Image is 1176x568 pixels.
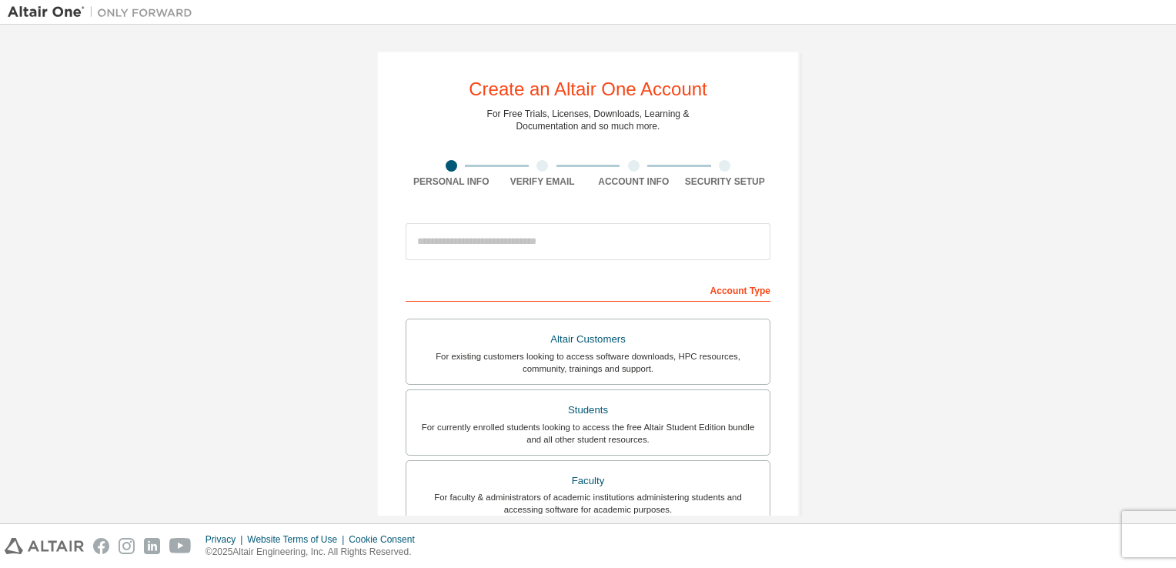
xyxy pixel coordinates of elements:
[406,277,770,302] div: Account Type
[680,175,771,188] div: Security Setup
[487,108,690,132] div: For Free Trials, Licenses, Downloads, Learning & Documentation and so much more.
[5,538,84,554] img: altair_logo.svg
[416,329,760,350] div: Altair Customers
[416,399,760,421] div: Students
[205,533,247,546] div: Privacy
[416,491,760,516] div: For faculty & administrators of academic institutions administering students and accessing softwa...
[406,175,497,188] div: Personal Info
[588,175,680,188] div: Account Info
[205,546,424,559] p: © 2025 Altair Engineering, Inc. All Rights Reserved.
[469,80,707,99] div: Create an Altair One Account
[416,470,760,492] div: Faculty
[416,421,760,446] div: For currently enrolled students looking to access the free Altair Student Edition bundle and all ...
[349,533,423,546] div: Cookie Consent
[119,538,135,554] img: instagram.svg
[8,5,200,20] img: Altair One
[169,538,192,554] img: youtube.svg
[497,175,589,188] div: Verify Email
[93,538,109,554] img: facebook.svg
[247,533,349,546] div: Website Terms of Use
[144,538,160,554] img: linkedin.svg
[416,350,760,375] div: For existing customers looking to access software downloads, HPC resources, community, trainings ...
